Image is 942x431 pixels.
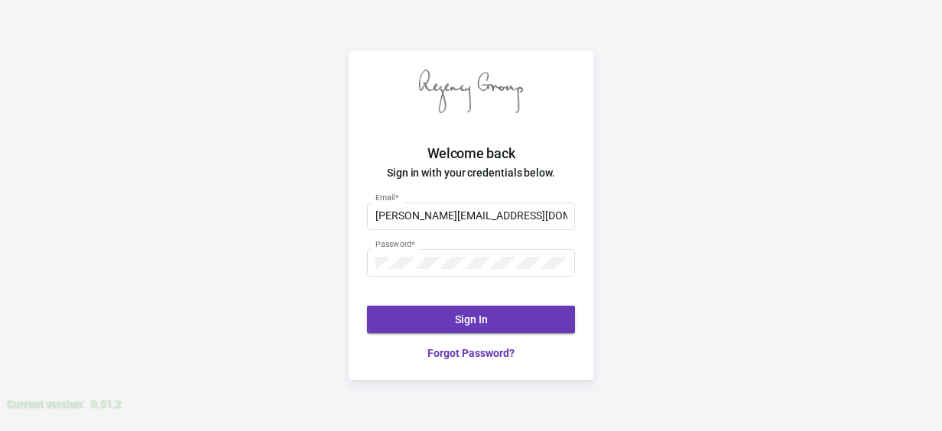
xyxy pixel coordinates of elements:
[367,345,575,361] a: Forgot Password?
[349,164,593,182] h4: Sign in with your credentials below.
[367,306,575,333] button: Sign In
[90,396,121,412] div: 0.51.2
[419,70,523,113] img: Regency Group logo
[6,396,84,412] div: Current version:
[455,313,488,326] span: Sign In
[349,144,593,164] h2: Welcome back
